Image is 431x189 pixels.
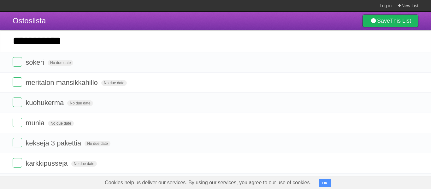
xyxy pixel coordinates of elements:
span: keksejä 3 pakettia [26,139,83,147]
span: No due date [71,161,97,167]
label: Done [13,138,22,147]
span: No due date [101,80,127,86]
button: OK [319,179,331,187]
span: munia [26,119,46,127]
span: karkkipusseja [26,159,69,167]
span: Cookies help us deliver our services. By using our services, you agree to our use of cookies. [98,176,317,189]
b: This List [390,18,411,24]
span: sokeri [26,58,46,66]
span: No due date [85,141,110,146]
a: SaveThis List [363,15,418,27]
span: meritalon mansikkahillo [26,79,99,86]
span: No due date [48,60,73,66]
label: Done [13,97,22,107]
span: No due date [67,100,93,106]
span: No due date [48,121,74,126]
label: Done [13,77,22,87]
label: Done [13,118,22,127]
label: Done [13,158,22,168]
span: Ostoslista [13,16,46,25]
span: kuohukerma [26,99,65,107]
label: Done [13,57,22,67]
